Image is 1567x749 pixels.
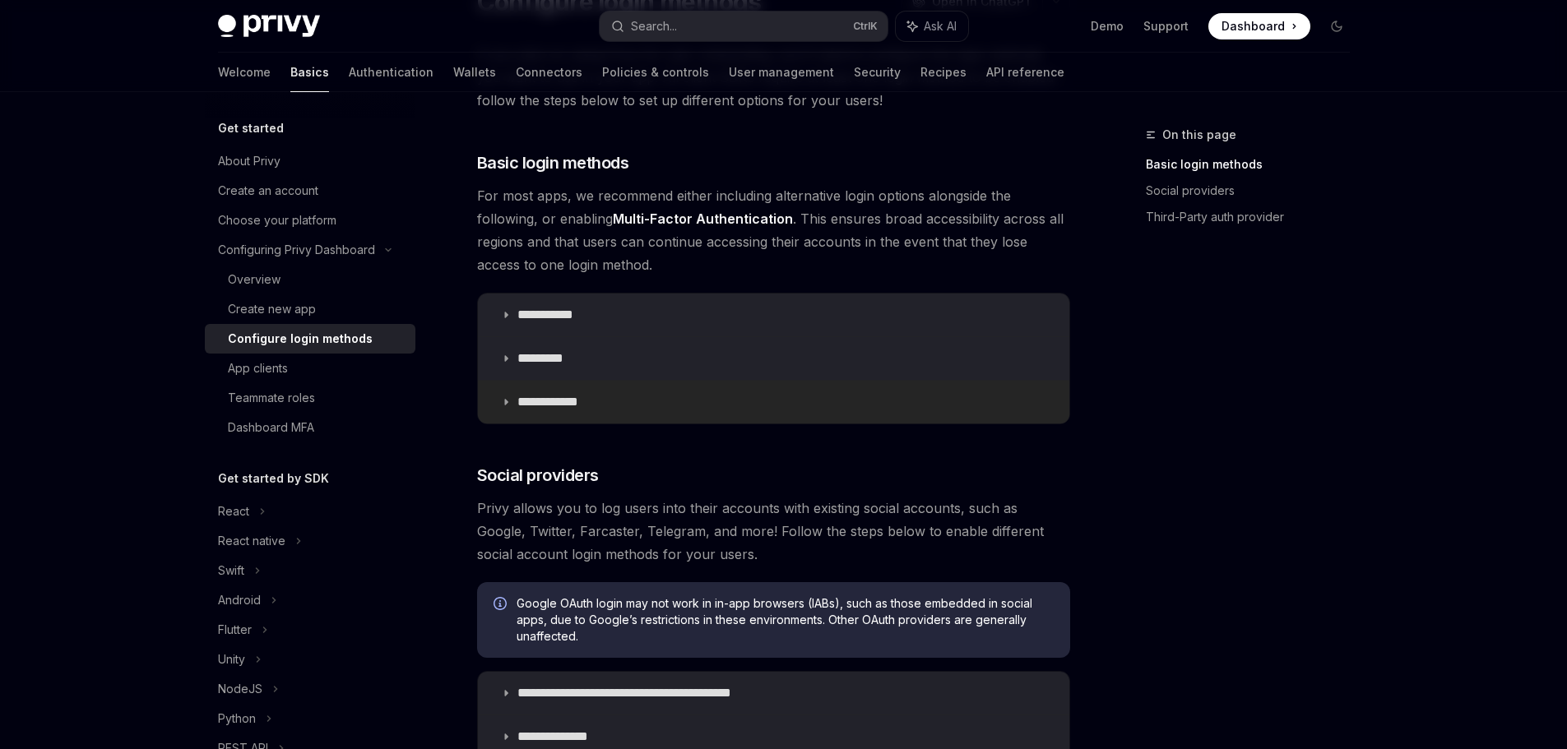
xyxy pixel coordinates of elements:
a: Dashboard MFA [205,413,415,442]
a: Policies & controls [602,53,709,92]
a: Authentication [349,53,433,92]
a: Social providers [1146,178,1363,204]
a: Recipes [920,53,967,92]
div: Search... [631,16,677,36]
span: On this page [1162,125,1236,145]
a: Configure login methods [205,324,415,354]
a: App clients [205,354,415,383]
a: Overview [205,265,415,294]
div: React native [218,531,285,551]
button: Search...CtrlK [600,12,888,41]
div: About Privy [218,151,280,171]
span: Basic login methods [477,151,629,174]
div: Teammate roles [228,388,315,408]
h5: Get started [218,118,284,138]
a: Welcome [218,53,271,92]
div: Python [218,709,256,728]
a: Teammate roles [205,383,415,413]
a: Security [854,53,901,92]
span: For most apps, we recommend either including alternative login options alongside the following, o... [477,184,1070,276]
div: Create an account [218,181,318,201]
img: dark logo [218,15,320,38]
a: Choose your platform [205,206,415,235]
a: Connectors [516,53,582,92]
a: Demo [1091,18,1124,35]
h5: Get started by SDK [218,469,329,488]
div: Choose your platform [218,210,336,230]
span: Privy allows you to log users into their accounts with existing social accounts, such as Google, ... [477,497,1070,566]
span: Social providers [477,464,599,487]
a: User management [729,53,834,92]
div: Unity [218,650,245,669]
a: Third-Party auth provider [1146,204,1363,230]
div: Configuring Privy Dashboard [218,240,375,260]
span: Google OAuth login may not work in in-app browsers (IABs), such as those embedded in social apps,... [517,595,1054,645]
a: Create new app [205,294,415,324]
div: Overview [228,270,280,289]
a: Basics [290,53,329,92]
span: Ctrl K [853,20,878,33]
div: Flutter [218,620,252,640]
a: Multi-Factor Authentication [613,210,793,228]
div: Configure login methods [228,329,373,349]
a: Dashboard [1208,13,1310,39]
div: Android [218,590,261,610]
span: Ask AI [924,18,957,35]
button: Toggle dark mode [1324,13,1350,39]
a: Wallets [453,53,496,92]
a: API reference [986,53,1064,92]
button: Ask AI [896,12,968,41]
div: Swift [218,561,244,580]
a: About Privy [205,146,415,176]
div: Dashboard MFA [228,418,314,437]
a: Support [1143,18,1189,35]
div: App clients [228,358,288,378]
svg: Info [494,597,510,613]
div: React [218,502,249,521]
span: Dashboard [1222,18,1285,35]
a: Create an account [205,176,415,206]
div: NodeJS [218,679,262,699]
a: Basic login methods [1146,151,1363,178]
div: Create new app [228,299,316,319]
